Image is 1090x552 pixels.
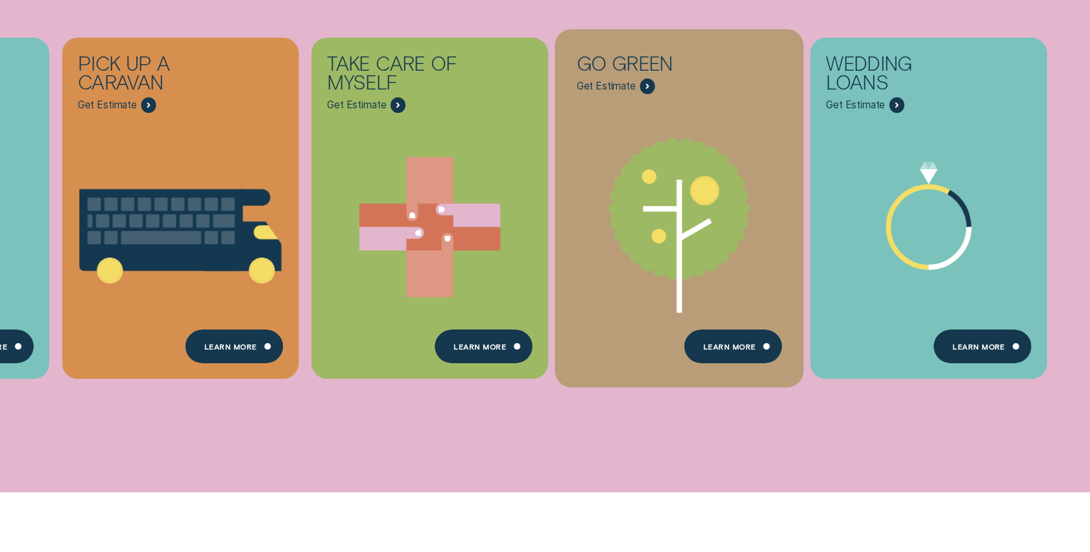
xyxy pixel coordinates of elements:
a: Go green - Learn more [561,38,797,370]
span: Get Estimate [78,99,137,111]
a: Learn more [934,330,1032,363]
div: Wedding Loans [826,54,977,98]
a: Take care of myself - Learn more [311,38,548,370]
div: Pick up a caravan [78,54,229,98]
a: Learn more [684,330,782,363]
span: Get Estimate [577,80,636,92]
a: Pick up a caravan - Learn more [62,38,299,370]
span: Get Estimate [826,99,885,111]
div: Go green [577,54,728,79]
a: Wedding Loans - Learn more [810,38,1047,370]
div: Take care of myself [327,54,478,98]
span: Get Estimate [327,99,386,111]
a: Learn more [435,330,533,363]
a: Learn More [186,330,284,363]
